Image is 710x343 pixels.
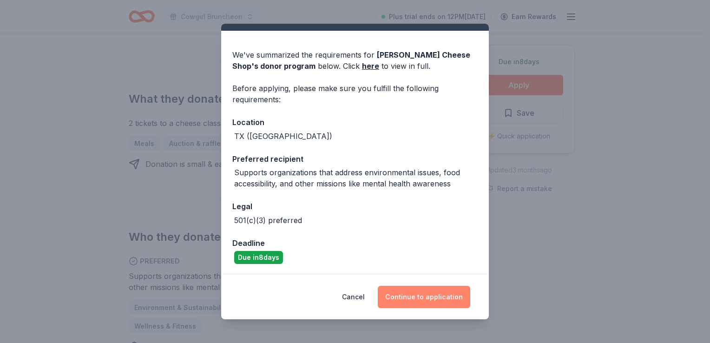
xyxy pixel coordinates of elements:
[362,60,379,72] a: here
[232,200,478,212] div: Legal
[232,153,478,165] div: Preferred recipient
[232,237,478,249] div: Deadline
[234,251,283,264] div: Due in 8 days
[342,286,365,308] button: Cancel
[232,83,478,105] div: Before applying, please make sure you fulfill the following requirements:
[234,131,332,142] div: TX ([GEOGRAPHIC_DATA])
[234,215,302,226] div: 501(c)(3) preferred
[232,49,478,72] div: We've summarized the requirements for below. Click to view in full.
[378,286,470,308] button: Continue to application
[232,116,478,128] div: Location
[234,167,478,189] div: Supports organizations that address environmental issues, food accessibility, and other missions ...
